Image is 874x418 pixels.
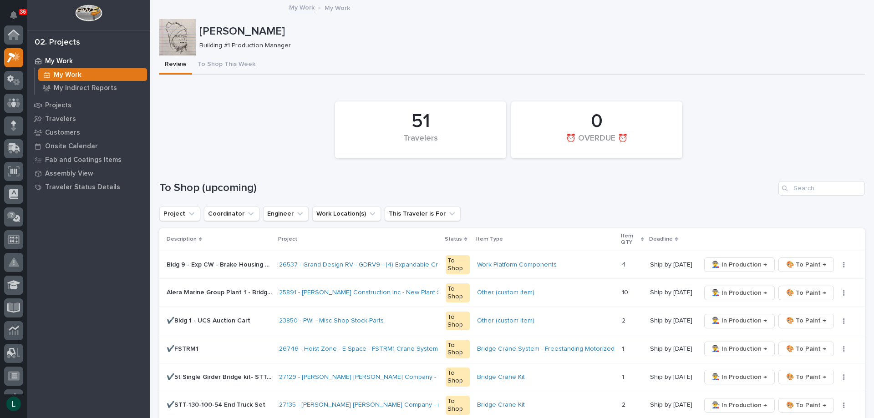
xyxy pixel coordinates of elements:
[622,343,626,353] p: 1
[289,2,315,12] a: My Work
[159,55,192,75] button: Review
[167,343,200,353] p: ✔️FSTRM1
[385,206,461,221] button: This Traveler is For
[704,370,775,384] button: 👨‍🏭 In Production →
[786,315,826,326] span: 🎨 To Paint →
[786,287,826,298] span: 🎨 To Paint →
[351,134,491,153] div: Travelers
[477,261,557,269] a: Work Platform Components
[45,142,98,151] p: Onsite Calendar
[199,42,858,50] p: Building #1 Production Manager
[778,257,834,272] button: 🎨 To Paint →
[159,206,200,221] button: Project
[35,68,150,81] a: My Work
[445,234,462,244] p: Status
[622,315,627,325] p: 2
[159,181,775,195] h1: To Shop (upcoming)
[621,231,639,248] p: Item QTY
[312,206,381,221] button: Work Location(s)
[622,259,628,269] p: 4
[446,396,469,415] div: To Shop
[54,84,117,92] p: My Indirect Reports
[446,368,469,387] div: To Shop
[650,372,694,381] p: Ship by [DATE]
[778,286,834,300] button: 🎨 To Paint →
[167,372,274,381] p: ✔️5t Single Girder Bridge kit- STT-170
[527,134,667,153] div: ⏰ OVERDUE ⏰
[649,234,673,244] p: Deadline
[75,5,102,21] img: Workspace Logo
[704,314,775,328] button: 👨‍🏭 In Production →
[712,400,767,411] span: 👨‍🏭 In Production →
[476,234,503,244] p: Item Type
[159,335,865,363] tr: ✔️FSTRM1✔️FSTRM1 26746 - Hoist Zone - E-Space - FSTRM1 Crane System To ShopBridge Crane System - ...
[35,81,150,94] a: My Indirect Reports
[45,115,76,123] p: Travelers
[712,259,767,270] span: 👨‍🏭 In Production →
[704,342,775,356] button: 👨‍🏭 In Production →
[650,259,694,269] p: Ship by [DATE]
[704,286,775,300] button: 👨‍🏭 In Production →
[650,343,694,353] p: Ship by [DATE]
[4,394,23,413] button: users-avatar
[27,153,150,166] a: Fab and Coatings Items
[27,126,150,139] a: Customers
[204,206,259,221] button: Coordinator
[279,401,522,409] a: 27135 - [PERSON_NAME] [PERSON_NAME] Company - (2) 2t SMW crane kits, TRSG2
[35,38,80,48] div: 02. Projects
[11,11,23,25] div: Notifications36
[27,98,150,112] a: Projects
[446,283,469,302] div: To Shop
[167,287,274,297] p: Alera Marine Group Plant 1 - Bridge Posts
[278,234,297,244] p: Project
[159,251,865,279] tr: Bldg 9 - Exp CW - Brake Housing and TrolleyBldg 9 - Exp CW - Brake Housing and Trolley 26537 - Gr...
[650,315,694,325] p: Ship by [DATE]
[446,312,469,331] div: To Shop
[20,9,26,15] p: 36
[712,372,767,383] span: 👨‍🏭 In Production →
[622,287,630,297] p: 10
[159,279,865,307] tr: Alera Marine Group Plant 1 - Bridge PostsAlera Marine Group Plant 1 - Bridge Posts 25891 - [PERSO...
[477,345,615,353] a: Bridge Crane System - Freestanding Motorized
[167,399,267,409] p: ✔️STT-130-100-54 End Truck Set
[199,25,861,38] p: [PERSON_NAME]
[159,363,865,391] tr: ✔️5t Single Girder Bridge kit- STT-170✔️5t Single Girder Bridge kit- STT-170 27129 - [PERSON_NAME...
[786,259,826,270] span: 🎨 To Paint →
[446,340,469,359] div: To Shop
[527,110,667,133] div: 0
[27,166,150,180] a: Assembly View
[325,2,350,12] p: My Work
[45,129,80,137] p: Customers
[622,372,626,381] p: 1
[704,257,775,272] button: 👨‍🏭 In Production →
[477,289,534,297] a: Other (custom item)
[704,398,775,413] button: 👨‍🏭 In Production →
[4,5,23,25] button: Notifications
[279,345,438,353] a: 26746 - Hoist Zone - E-Space - FSTRM1 Crane System
[54,71,81,79] p: My Work
[778,314,834,328] button: 🎨 To Paint →
[45,57,73,65] p: My Work
[778,181,865,196] input: Search
[650,287,694,297] p: Ship by [DATE]
[477,317,534,325] a: Other (custom item)
[167,259,274,269] p: Bldg 9 - Exp CW - Brake Housing and Trolley
[351,110,491,133] div: 51
[45,183,120,191] p: Traveler Status Details
[167,315,252,325] p: ✔️Bldg 1 - UCS Auction Cart
[279,373,491,381] a: 27129 - [PERSON_NAME] [PERSON_NAME] Company - 5T SMW Crane Kit
[279,289,514,297] a: 25891 - [PERSON_NAME] Construction Inc - New Plant Setup - Mezzanine Project
[786,400,826,411] span: 🎨 To Paint →
[622,399,627,409] p: 2
[712,343,767,354] span: 👨‍🏭 In Production →
[45,156,122,164] p: Fab and Coatings Items
[45,101,71,110] p: Projects
[786,343,826,354] span: 🎨 To Paint →
[27,139,150,153] a: Onsite Calendar
[712,315,767,326] span: 👨‍🏭 In Production →
[27,112,150,126] a: Travelers
[192,55,261,75] button: To Shop This Week
[159,307,865,335] tr: ✔️Bldg 1 - UCS Auction Cart✔️Bldg 1 - UCS Auction Cart 23850 - PWI - Misc Shop Stock Parts To Sho...
[477,401,525,409] a: Bridge Crane Kit
[167,234,197,244] p: Description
